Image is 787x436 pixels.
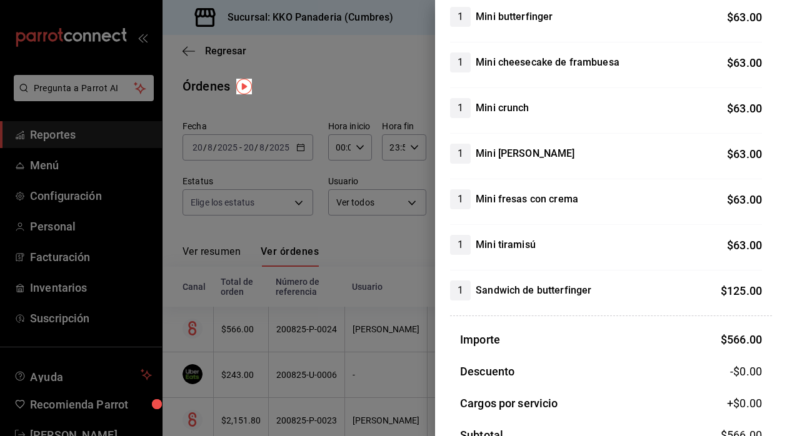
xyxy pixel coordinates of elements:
[476,283,591,298] h4: Sandwich de butterfinger
[727,56,762,69] span: $ 63.00
[476,237,536,252] h4: Mini tiramisú
[450,283,471,298] span: 1
[721,333,762,346] span: $ 566.00
[727,147,762,161] span: $ 63.00
[727,395,762,412] span: +$ 0.00
[476,146,574,161] h4: Mini [PERSON_NAME]
[450,55,471,70] span: 1
[476,55,619,70] h4: Mini cheesecake de frambuesa
[727,239,762,252] span: $ 63.00
[450,146,471,161] span: 1
[727,193,762,206] span: $ 63.00
[730,363,762,380] span: -$0.00
[450,9,471,24] span: 1
[460,363,514,380] h3: Descuento
[450,101,471,116] span: 1
[727,11,762,24] span: $ 63.00
[460,395,558,412] h3: Cargos por servicio
[450,237,471,252] span: 1
[476,192,578,207] h4: Mini fresas con crema
[476,101,529,116] h4: Mini crunch
[721,284,762,297] span: $ 125.00
[236,79,252,94] img: Tooltip marker
[476,9,553,24] h4: Mini butterfinger
[450,192,471,207] span: 1
[460,331,500,348] h3: Importe
[727,102,762,115] span: $ 63.00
